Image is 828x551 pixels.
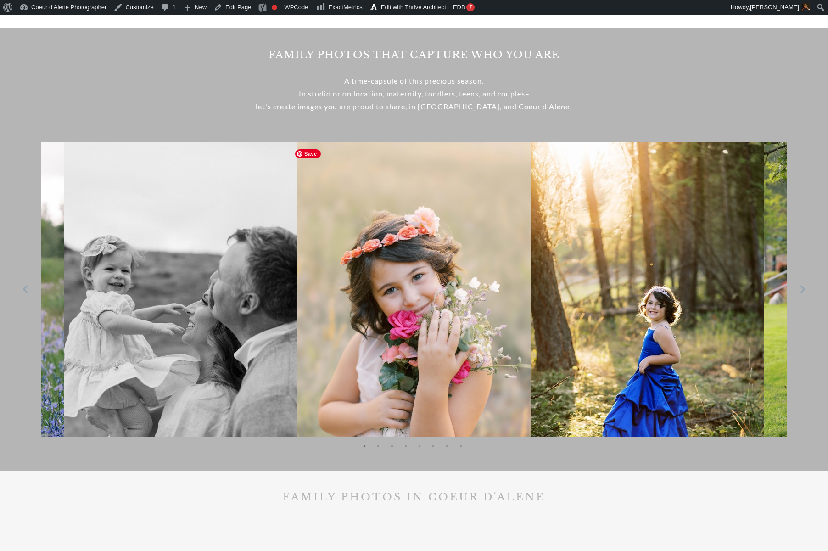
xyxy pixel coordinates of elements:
[1,490,827,509] h2: Family Photos in Coeur d'Alene
[19,46,809,74] p: Family Photos that capture who you are
[297,142,531,492] img: Emily-6-years-old-41
[272,5,277,10] div: Focus keyphrase not set
[19,74,809,123] p: A time-capsule of this precious season. In studio or on location, maternity, toddlers, teens, and...
[64,142,297,492] img: Jaime and Jeremiah Family-11
[531,142,764,492] img: Emily-6-years-old-5
[750,4,799,11] span: [PERSON_NAME]
[328,4,362,11] span: ExactMetrics
[295,149,321,158] span: Save
[466,3,475,11] div: 7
